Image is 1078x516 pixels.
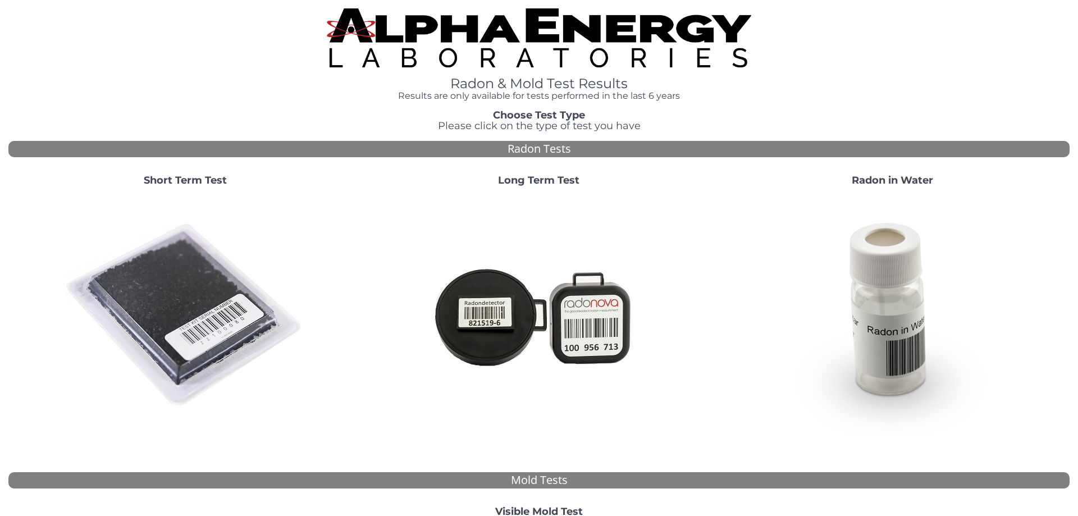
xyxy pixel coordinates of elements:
strong: Radon in Water [852,174,933,186]
h4: Results are only available for tests performed in the last 6 years [327,91,751,101]
div: Mold Tests [8,472,1070,488]
span: Please click on the type of test you have [438,120,641,132]
strong: Long Term Test [498,174,579,186]
img: Radtrak2vsRadtrak3.jpg [418,195,660,436]
img: RadoninWater.jpg [772,195,1013,436]
strong: Choose Test Type [493,109,585,121]
strong: Short Term Test [144,174,227,186]
div: Radon Tests [8,141,1070,157]
h1: Radon & Mold Test Results [327,76,751,91]
img: ShortTerm.jpg [65,195,306,436]
img: TightCrop.jpg [327,8,751,67]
